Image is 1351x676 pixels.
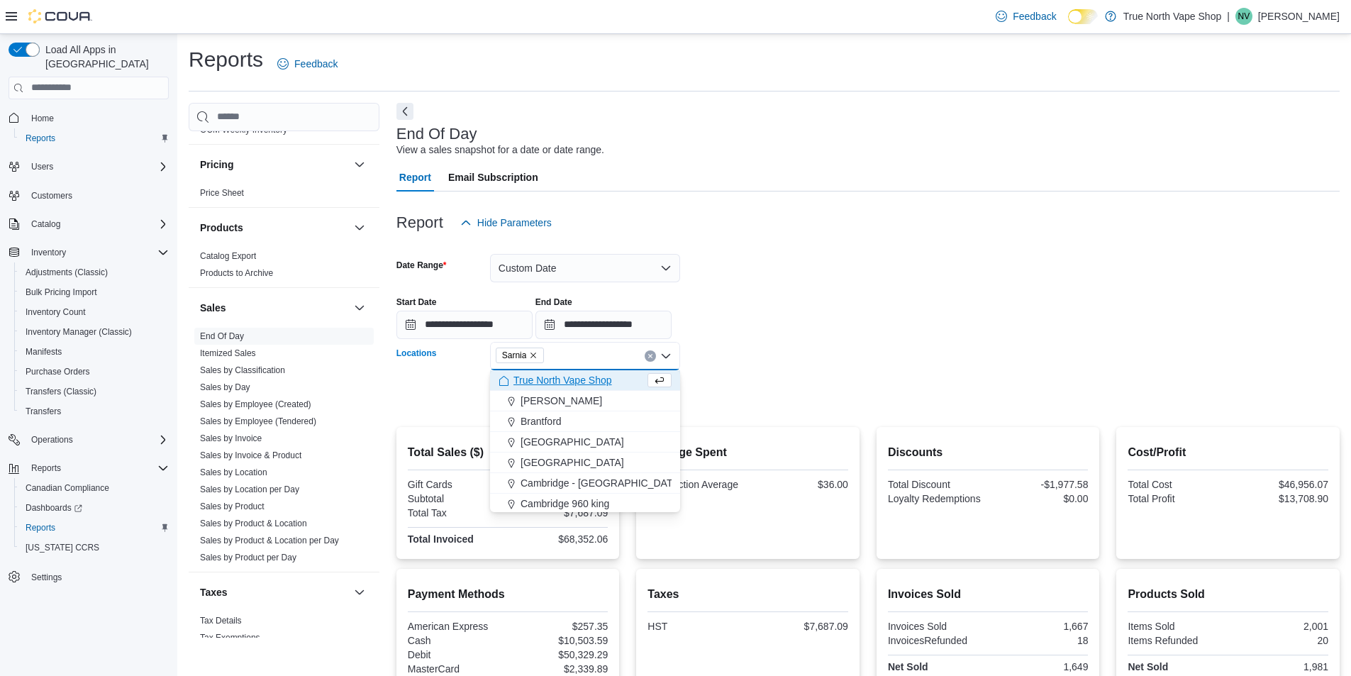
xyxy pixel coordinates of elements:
[511,635,608,646] div: $10,503.59
[200,365,285,376] span: Sales by Classification
[14,302,174,322] button: Inventory Count
[26,267,108,278] span: Adjustments (Classic)
[200,552,296,563] span: Sales by Product per Day
[189,248,379,287] div: Products
[28,9,92,23] img: Cova
[888,479,985,490] div: Total Discount
[490,370,680,391] button: True North Vape Shop
[1231,493,1328,504] div: $13,708.90
[490,432,680,453] button: [GEOGRAPHIC_DATA]
[1231,621,1328,632] div: 2,001
[1238,8,1250,25] span: NV
[990,2,1062,31] a: Feedback
[1227,8,1230,25] p: |
[1128,661,1168,672] strong: Net Sold
[200,267,273,279] span: Products to Archive
[408,479,505,490] div: Gift Cards
[991,479,1088,490] div: -$1,977.58
[272,50,343,78] a: Feedback
[14,382,174,401] button: Transfers (Classic)
[189,121,379,144] div: OCM
[396,297,437,308] label: Start Date
[14,282,174,302] button: Bulk Pricing Import
[1068,9,1098,24] input: Dark Mode
[20,480,115,497] a: Canadian Compliance
[200,484,299,494] a: Sales by Location per Day
[200,188,244,198] a: Price Sheet
[26,482,109,494] span: Canadian Compliance
[200,633,260,643] a: Tax Exemptions
[200,382,250,392] a: Sales by Day
[888,493,985,504] div: Loyalty Redemptions
[511,649,608,660] div: $50,329.29
[14,401,174,421] button: Transfers
[189,328,379,572] div: Sales
[888,661,928,672] strong: Net Sold
[888,635,985,646] div: InvoicesRefunded
[26,244,72,261] button: Inventory
[529,351,538,360] button: Remove Sarnia from selection in this group
[200,365,285,375] a: Sales by Classification
[20,264,113,281] a: Adjustments (Classic)
[200,268,273,278] a: Products to Archive
[200,221,243,235] h3: Products
[351,219,368,236] button: Products
[26,569,67,586] a: Settings
[14,518,174,538] button: Reports
[20,499,88,516] a: Dashboards
[200,250,256,262] span: Catalog Export
[660,350,672,362] button: Close list of options
[1128,493,1225,504] div: Total Profit
[31,572,62,583] span: Settings
[3,430,174,450] button: Operations
[200,632,260,643] span: Tax Exemptions
[40,43,169,71] span: Load All Apps in [GEOGRAPHIC_DATA]
[408,444,608,461] h2: Total Sales ($)
[647,479,745,490] div: Transaction Average
[408,663,505,675] div: MasterCard
[1235,8,1252,25] div: Nancy Vape
[31,113,54,124] span: Home
[200,433,262,443] a: Sales by Invoice
[396,126,477,143] h3: End Of Day
[513,373,612,387] span: True North Vape Shop
[200,536,339,545] a: Sales by Product & Location per Day
[200,416,316,426] a: Sales by Employee (Tendered)
[200,348,256,359] span: Itemized Sales
[396,260,447,271] label: Date Range
[408,586,608,603] h2: Payment Methods
[14,262,174,282] button: Adjustments (Classic)
[26,133,55,144] span: Reports
[20,264,169,281] span: Adjustments (Classic)
[189,45,263,74] h1: Reports
[20,403,67,420] a: Transfers
[448,163,538,192] span: Email Subscription
[1128,635,1225,646] div: Items Refunded
[1231,635,1328,646] div: 20
[200,467,267,477] a: Sales by Location
[1128,479,1225,490] div: Total Cost
[14,478,174,498] button: Canadian Compliance
[26,109,169,127] span: Home
[20,343,169,360] span: Manifests
[14,538,174,558] button: [US_STATE] CCRS
[200,519,307,528] a: Sales by Product & Location
[20,403,169,420] span: Transfers
[26,431,169,448] span: Operations
[396,348,437,359] label: Locations
[26,431,79,448] button: Operations
[200,157,233,172] h3: Pricing
[408,507,505,519] div: Total Tax
[888,444,1089,461] h2: Discounts
[490,494,680,514] button: Cambridge 960 king
[26,386,96,397] span: Transfers (Classic)
[521,455,624,470] span: [GEOGRAPHIC_DATA]
[31,462,61,474] span: Reports
[200,433,262,444] span: Sales by Invoice
[496,348,545,363] span: Sarnia
[3,214,174,234] button: Catalog
[200,585,228,599] h3: Taxes
[408,649,505,660] div: Debit
[20,539,169,556] span: Washington CCRS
